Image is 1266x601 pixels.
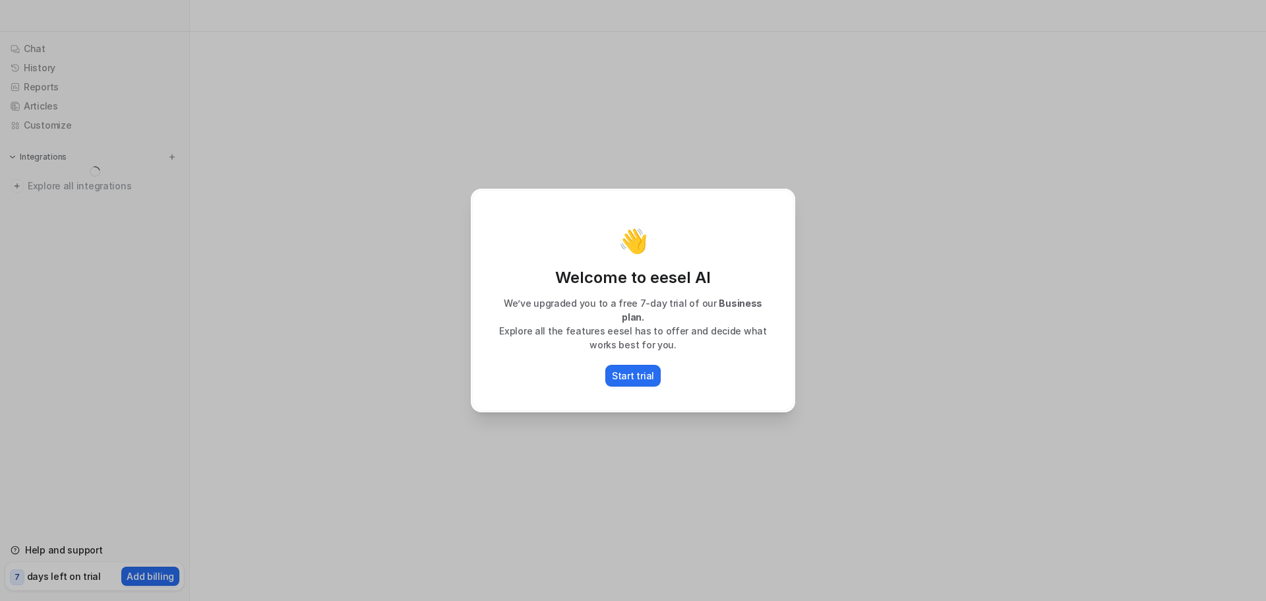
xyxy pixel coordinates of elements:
p: Welcome to eesel AI [486,267,780,288]
p: Explore all the features eesel has to offer and decide what works best for you. [486,324,780,352]
p: We’ve upgraded you to a free 7-day trial of our [486,296,780,324]
p: Start trial [612,369,654,383]
button: Start trial [605,365,661,387]
p: 👋 [618,228,648,254]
